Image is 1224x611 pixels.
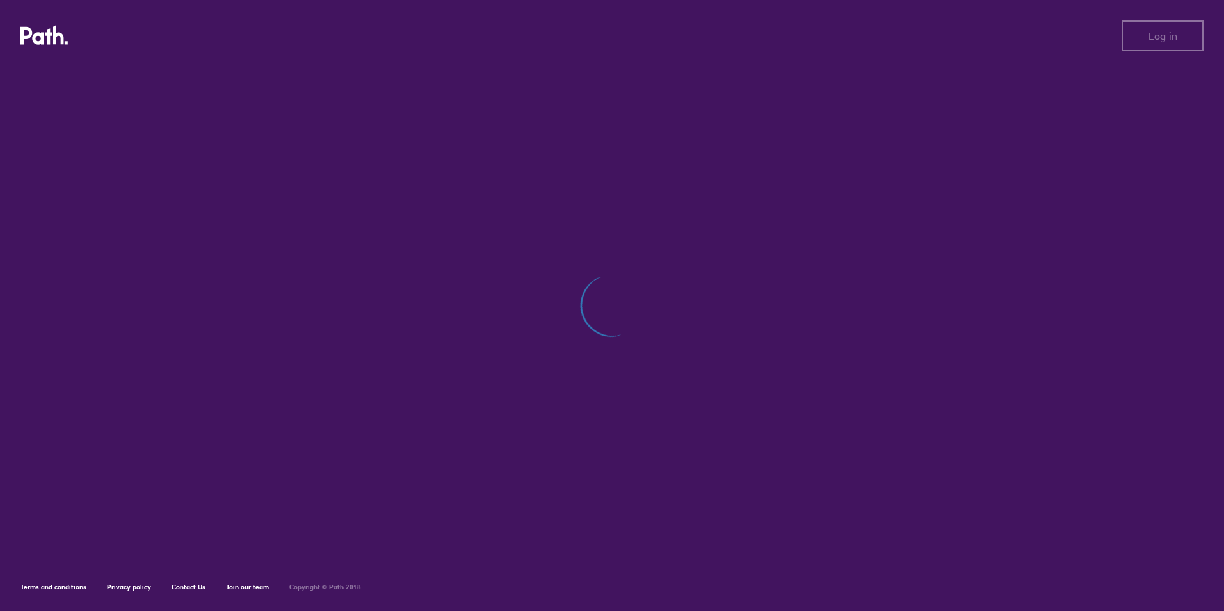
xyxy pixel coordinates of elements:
button: Log in [1122,20,1204,51]
a: Terms and conditions [20,583,86,591]
a: Join our team [226,583,269,591]
a: Privacy policy [107,583,151,591]
a: Contact Us [172,583,205,591]
span: Log in [1148,30,1177,42]
h6: Copyright © Path 2018 [289,583,361,591]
